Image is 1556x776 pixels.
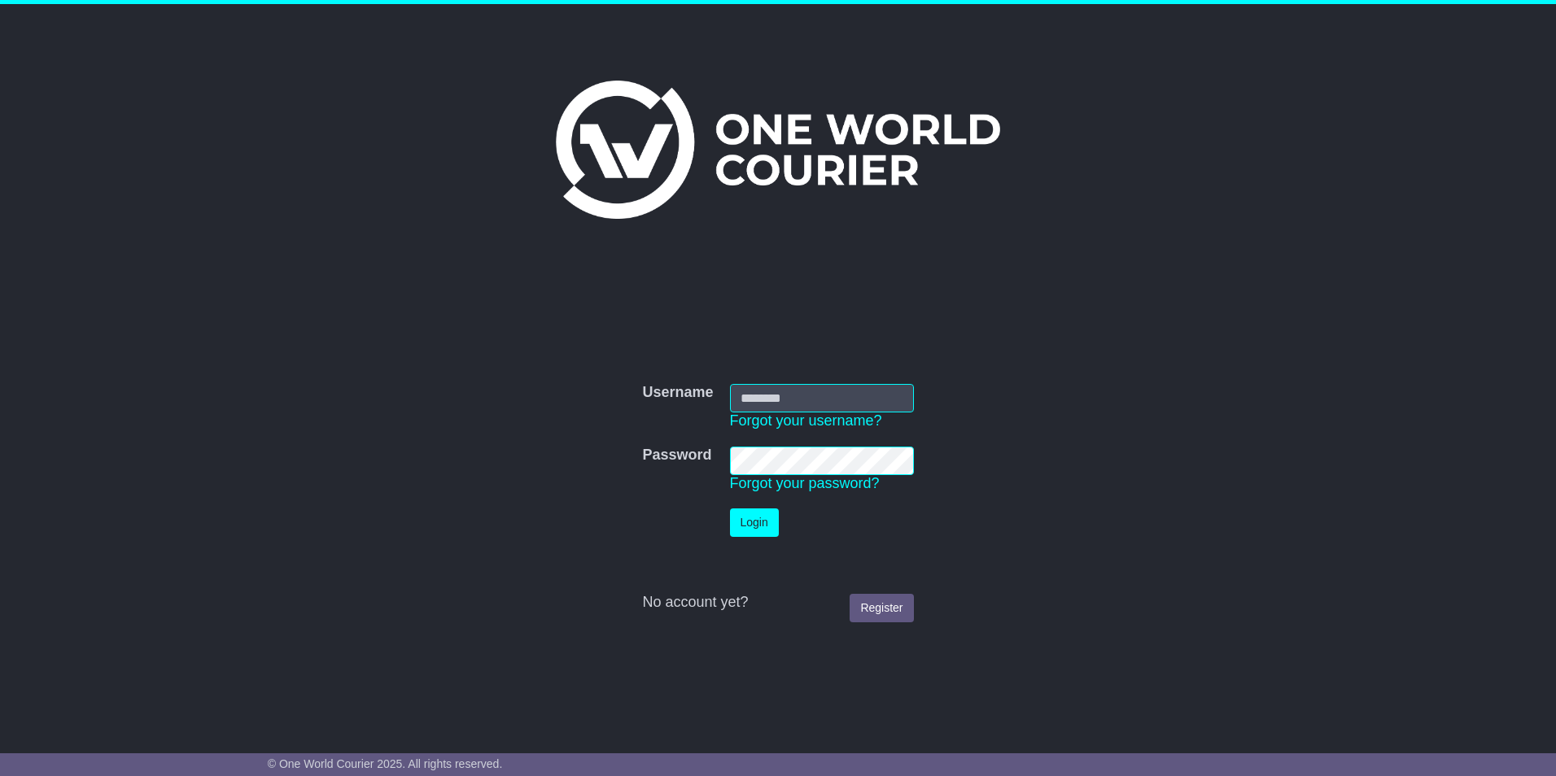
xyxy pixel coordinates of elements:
a: Forgot your password? [730,475,880,491]
a: Forgot your username? [730,412,882,429]
label: Username [642,384,713,402]
span: © One World Courier 2025. All rights reserved. [268,757,503,770]
a: Register [850,594,913,622]
div: No account yet? [642,594,913,612]
img: One World [556,81,1000,219]
label: Password [642,447,711,464]
button: Login [730,508,779,537]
